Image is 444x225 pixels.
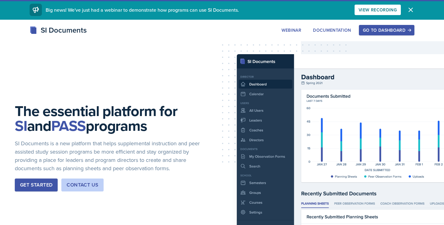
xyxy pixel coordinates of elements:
[363,28,410,33] div: Go to Dashboard
[309,25,355,35] button: Documentation
[282,28,301,33] div: Webinar
[359,7,397,12] div: View Recording
[359,25,414,35] button: Go to Dashboard
[46,6,239,13] span: Big news! We've just had a webinar to demonstrate how programs can use SI Documents.
[61,179,104,191] button: Contact Us
[277,25,305,35] button: Webinar
[15,179,58,191] button: Get Started
[313,28,351,33] div: Documentation
[20,181,52,189] div: Get Started
[355,5,401,15] button: View Recording
[67,181,98,189] div: Contact Us
[30,25,87,36] div: SI Documents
